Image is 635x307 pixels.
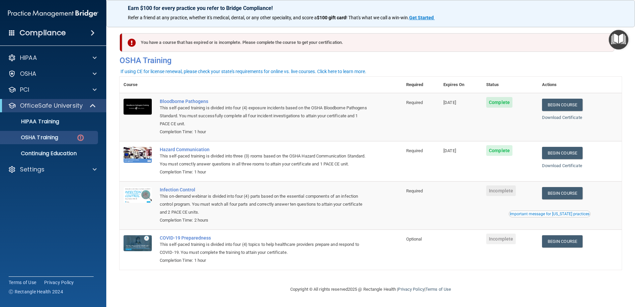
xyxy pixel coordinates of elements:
[542,115,582,120] a: Download Certificate
[128,5,613,11] p: Earn $100 for every practice you refer to Bridge Compliance!
[486,185,516,196] span: Incomplete
[406,188,423,193] span: Required
[4,134,58,141] p: OSHA Training
[398,287,424,292] a: Privacy Policy
[406,237,422,242] span: Optional
[486,234,516,244] span: Incomplete
[542,99,583,111] a: Begin Course
[510,212,590,216] div: Important message for [US_STATE] practices
[406,100,423,105] span: Required
[20,165,45,173] p: Settings
[9,279,36,286] a: Terms of Use
[160,152,369,168] div: This self-paced training is divided into three (3) rooms based on the OSHA Hazard Communication S...
[542,187,583,199] a: Begin Course
[76,134,85,142] img: danger-circle.6113f641.png
[346,15,409,20] span: ! That's what we call a win-win.
[249,279,492,300] div: Copyright © All rights reserved 2025 @ Rectangle Health | |
[8,102,96,110] a: OfficeSafe University
[160,235,369,241] a: COVID-19 Preparedness
[160,128,369,136] div: Completion Time: 1 hour
[160,192,369,216] div: This on-demand webinar is divided into four (4) parts based on the essential components of an inf...
[409,15,434,20] strong: Get Started
[9,288,63,295] span: Ⓒ Rectangle Health 2024
[128,39,136,47] img: exclamation-circle-solid-danger.72ef9ffc.png
[4,150,95,157] p: Continuing Education
[160,99,369,104] a: Bloodborne Pathogens
[8,54,97,62] a: HIPAA
[120,56,622,65] h4: OSHA Training
[8,86,97,94] a: PCI
[160,216,369,224] div: Completion Time: 2 hours
[443,148,456,153] span: [DATE]
[409,15,435,20] a: Get Started
[8,165,97,173] a: Settings
[538,77,622,93] th: Actions
[609,30,628,50] button: Open Resource Center
[120,77,156,93] th: Course
[160,147,369,152] a: Hazard Communication
[8,70,97,78] a: OSHA
[160,256,369,264] div: Completion Time: 1 hour
[406,148,423,153] span: Required
[160,187,369,192] a: Infection Control
[122,33,614,52] div: You have a course that has expired or is incomplete. Please complete the course to get your certi...
[20,102,83,110] p: OfficeSafe University
[486,145,512,156] span: Complete
[4,118,59,125] p: HIPAA Training
[160,104,369,128] div: This self-paced training is divided into four (4) exposure incidents based on the OSHA Bloodborne...
[425,287,451,292] a: Terms of Use
[486,97,512,108] span: Complete
[443,100,456,105] span: [DATE]
[402,77,439,93] th: Required
[20,54,37,62] p: HIPAA
[439,77,482,93] th: Expires On
[8,7,98,20] img: PMB logo
[20,70,37,78] p: OSHA
[20,28,66,38] h4: Compliance
[317,15,346,20] strong: $100 gift card
[20,86,29,94] p: PCI
[120,68,367,75] button: If using CE for license renewal, please check your state's requirements for online vs. live cours...
[121,69,366,74] div: If using CE for license renewal, please check your state's requirements for online vs. live cours...
[509,211,590,217] button: Read this if you are a dental practitioner in the state of CA
[542,163,582,168] a: Download Certificate
[44,279,74,286] a: Privacy Policy
[542,147,583,159] a: Begin Course
[482,77,538,93] th: Status
[160,168,369,176] div: Completion Time: 1 hour
[128,15,317,20] span: Refer a friend at any practice, whether it's medical, dental, or any other speciality, and score a
[542,235,583,248] a: Begin Course
[160,241,369,256] div: This self-paced training is divided into four (4) topics to help healthcare providers prepare and...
